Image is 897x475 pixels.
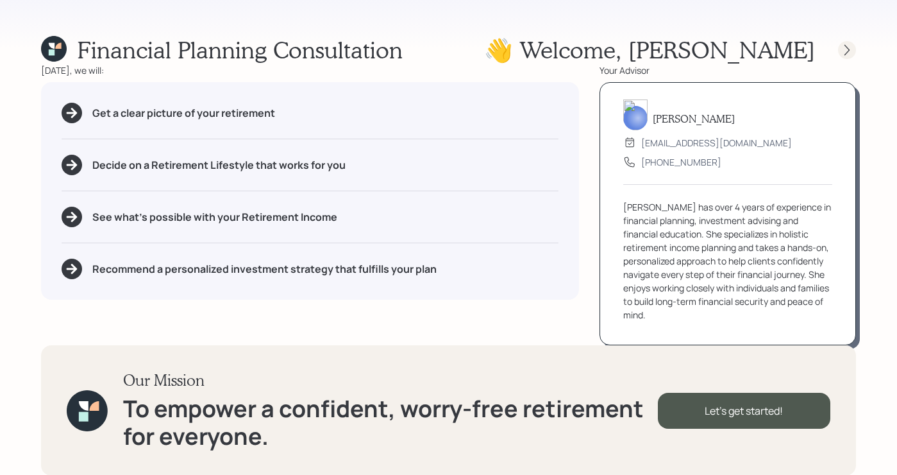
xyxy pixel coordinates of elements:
[484,36,815,64] h1: 👋 Welcome , [PERSON_NAME]
[41,64,579,77] div: [DATE], we will:
[123,395,658,450] h1: To empower a confident, worry-free retirement for everyone.
[77,36,403,64] h1: Financial Planning Consultation
[92,263,437,275] h5: Recommend a personalized investment strategy that fulfills your plan
[623,99,648,130] img: aleksandra-headshot.png
[92,211,337,223] h5: See what's possible with your Retirement Income
[641,136,792,150] div: [EMAIL_ADDRESS][DOMAIN_NAME]
[623,200,832,322] div: [PERSON_NAME] has over 4 years of experience in financial planning, investment advising and finan...
[92,159,346,171] h5: Decide on a Retirement Lifestyle that works for you
[92,107,275,119] h5: Get a clear picture of your retirement
[653,112,735,125] h5: [PERSON_NAME]
[641,155,721,169] div: [PHONE_NUMBER]
[599,64,856,77] div: Your Advisor
[123,371,658,390] h3: Our Mission
[658,393,830,429] div: Let's get started!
